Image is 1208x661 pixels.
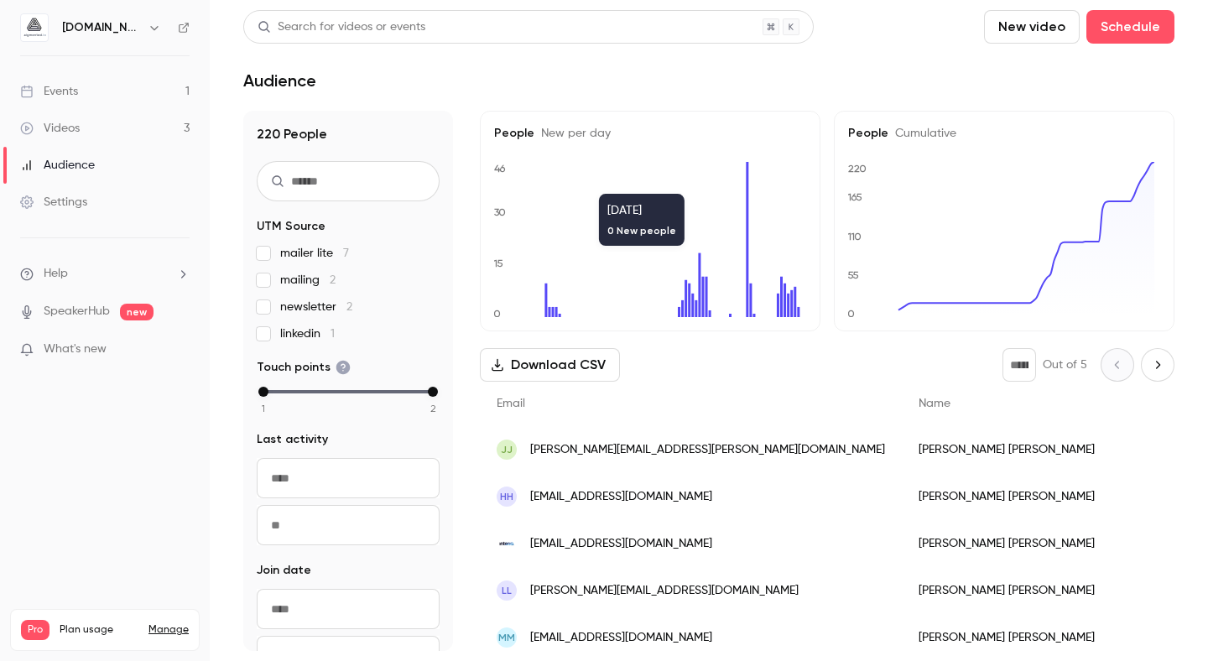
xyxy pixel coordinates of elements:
p: Out of 5 [1043,357,1087,373]
span: 2 [430,401,436,416]
span: mailing [280,272,336,289]
img: interia.eu [497,533,517,554]
button: New video [984,10,1080,44]
span: Cumulative [888,128,956,139]
span: Touch points [257,359,351,376]
span: UTM Source [257,218,325,235]
button: Download CSV [480,348,620,382]
span: Plan usage [60,623,138,637]
text: 0 [493,308,501,320]
text: 165 [847,191,862,203]
h1: 220 People [257,124,440,144]
span: newsletter [280,299,352,315]
span: Name [919,398,950,409]
text: 30 [494,206,506,218]
text: 220 [848,163,867,174]
a: Manage [148,623,189,637]
span: Last activity [257,431,328,448]
div: Events [20,83,78,100]
div: Search for videos or events [258,18,425,36]
span: HH [500,489,513,504]
h5: People [848,125,1160,142]
span: [EMAIL_ADDRESS][DOMAIN_NAME] [530,629,712,647]
div: Videos [20,120,80,137]
a: SpeakerHub [44,303,110,320]
span: linkedin [280,325,335,342]
text: 0 [847,308,855,320]
span: [PERSON_NAME][EMAIL_ADDRESS][PERSON_NAME][DOMAIN_NAME] [530,441,885,459]
div: Settings [20,194,87,211]
span: 2 [346,301,352,313]
text: 46 [494,163,506,174]
span: Email [497,398,525,409]
span: 7 [343,247,349,259]
div: max [428,387,438,397]
span: Join date [257,562,311,579]
span: New per day [534,128,611,139]
span: Help [44,265,68,283]
span: [EMAIL_ADDRESS][DOMAIN_NAME] [530,488,712,506]
span: mailer lite [280,245,349,262]
text: 110 [847,231,862,242]
li: help-dropdown-opener [20,265,190,283]
span: Pro [21,620,49,640]
span: 1 [331,328,335,340]
div: Audience [20,157,95,174]
span: What's new [44,341,107,358]
span: ll [502,583,512,598]
input: From [257,589,440,629]
h1: Audience [243,70,316,91]
span: 2 [330,274,336,286]
button: Next page [1141,348,1174,382]
span: [PERSON_NAME][EMAIL_ADDRESS][DOMAIN_NAME] [530,582,799,600]
span: MM [498,630,515,645]
h5: People [494,125,806,142]
h6: [DOMAIN_NAME] [62,19,141,36]
button: Schedule [1086,10,1174,44]
span: JJ [501,442,513,457]
text: 15 [493,258,503,269]
img: aigmented.io [21,14,48,41]
input: From [257,458,440,498]
input: To [257,505,440,545]
span: [EMAIL_ADDRESS][DOMAIN_NAME] [530,535,712,553]
div: min [258,387,268,397]
text: 55 [847,269,859,281]
span: 1 [262,401,265,416]
span: new [120,304,154,320]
